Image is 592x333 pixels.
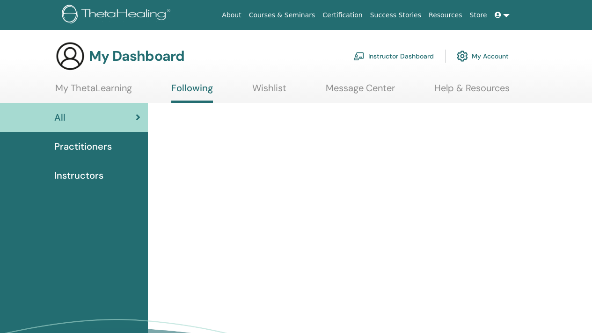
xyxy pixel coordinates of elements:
[54,110,66,124] span: All
[171,82,213,103] a: Following
[326,82,395,101] a: Message Center
[62,5,174,26] img: logo.png
[54,168,103,182] span: Instructors
[434,82,510,101] a: Help & Resources
[55,41,85,71] img: generic-user-icon.jpg
[218,7,245,24] a: About
[319,7,366,24] a: Certification
[425,7,466,24] a: Resources
[353,46,434,66] a: Instructor Dashboard
[252,82,286,101] a: Wishlist
[457,48,468,64] img: cog.svg
[366,7,425,24] a: Success Stories
[353,52,365,60] img: chalkboard-teacher.svg
[54,139,112,153] span: Practitioners
[457,46,509,66] a: My Account
[89,48,184,65] h3: My Dashboard
[245,7,319,24] a: Courses & Seminars
[466,7,491,24] a: Store
[55,82,132,101] a: My ThetaLearning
